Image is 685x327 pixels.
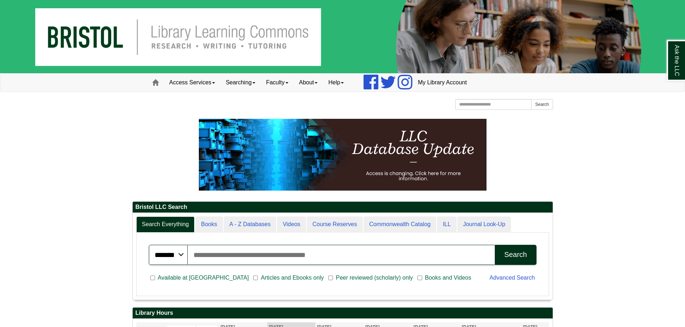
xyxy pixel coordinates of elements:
[328,275,333,281] input: Peer reviewed (scholarly) only
[307,216,363,233] a: Course Reserves
[294,74,323,92] a: About
[504,251,527,259] div: Search
[457,216,511,233] a: Journal Look-Up
[531,99,553,110] button: Search
[133,202,553,213] h2: Bristol LLC Search
[364,216,437,233] a: Commonwealth Catalog
[136,216,195,233] a: Search Everything
[164,74,220,92] a: Access Services
[220,74,261,92] a: Searching
[155,274,252,282] span: Available at [GEOGRAPHIC_DATA]
[422,274,474,282] span: Books and Videos
[261,74,294,92] a: Faculty
[195,216,223,233] a: Books
[495,245,536,265] button: Search
[333,274,416,282] span: Peer reviewed (scholarly) only
[224,216,277,233] a: A - Z Databases
[253,275,258,281] input: Articles and Ebooks only
[437,216,456,233] a: ILL
[412,74,472,92] a: My Library Account
[323,74,349,92] a: Help
[258,274,326,282] span: Articles and Ebooks only
[199,119,487,191] img: HTML tutorial
[489,275,535,281] a: Advanced Search
[277,216,306,233] a: Videos
[150,275,155,281] input: Available at [GEOGRAPHIC_DATA]
[417,275,422,281] input: Books and Videos
[133,308,553,319] h2: Library Hours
